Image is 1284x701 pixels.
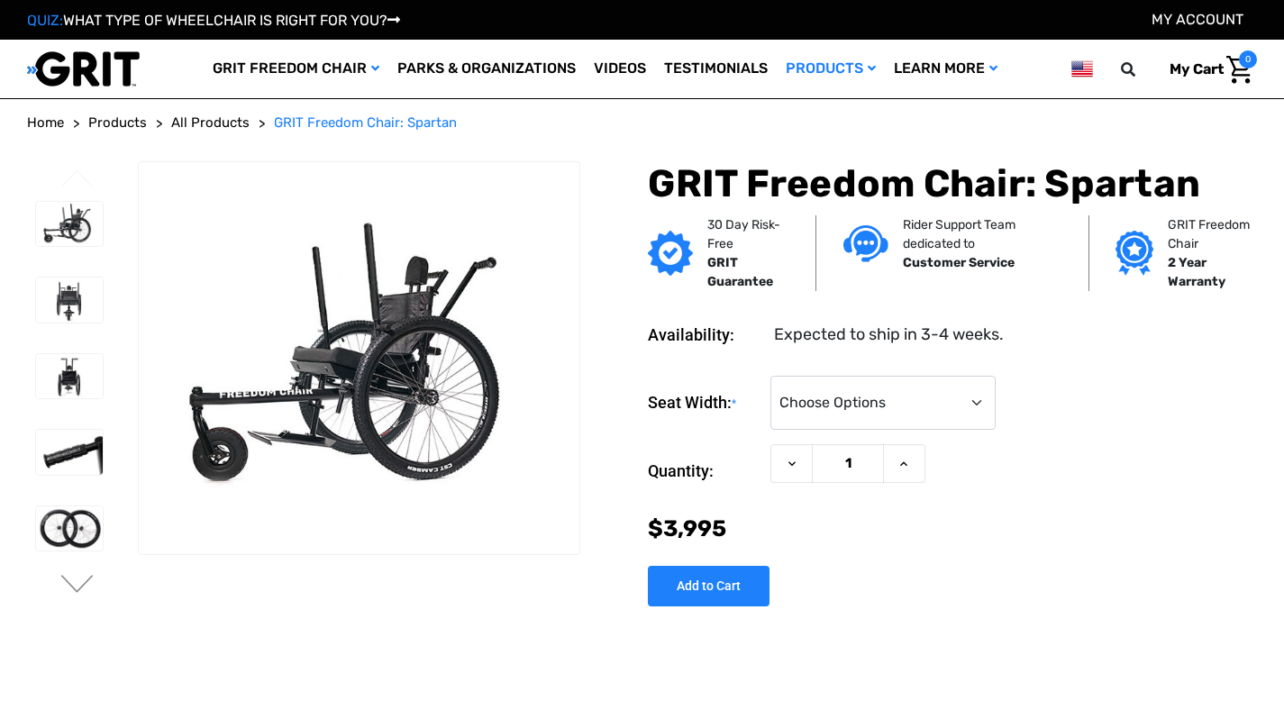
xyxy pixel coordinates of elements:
[1239,50,1257,68] span: 0
[36,278,103,323] img: GRIT Freedom Chair: Spartan
[585,40,655,98] a: Videos
[903,255,1015,270] strong: Customer Service
[1156,50,1257,88] a: Cart with 0 items
[1226,56,1252,84] img: Cart
[648,515,726,542] span: $3,995
[1129,50,1156,88] input: Search
[36,354,103,399] img: GRIT Freedom Chair: Spartan
[774,323,1004,347] dd: Expected to ship in 3-4 weeks.
[903,215,1061,253] p: Rider Support Team dedicated to
[1071,58,1093,80] img: us.png
[777,40,885,98] a: Products
[139,211,579,505] img: GRIT Freedom Chair: Spartan
[1168,215,1263,253] p: GRIT Freedom Chair
[171,114,250,131] span: All Products
[1168,255,1225,289] strong: 2 Year Warranty
[707,215,788,253] p: 30 Day Risk-Free
[36,430,103,475] img: GRIT Freedom Chair: Spartan
[1116,231,1152,276] img: Grit freedom
[27,12,63,29] span: QUIZ:
[655,40,777,98] a: Testimonials
[204,40,388,98] a: GRIT Freedom Chair
[648,231,693,276] img: GRIT Guarantee
[1152,11,1243,28] a: Account
[88,113,147,133] a: Products
[843,225,888,262] img: Customer service
[36,202,103,247] img: GRIT Freedom Chair: Spartan
[27,50,140,87] img: GRIT All-Terrain Wheelchair and Mobility Equipment
[88,114,147,131] span: Products
[648,566,769,606] input: Add to Cart
[27,113,64,133] a: Home
[59,575,96,596] button: Go to slide 2 of 4
[1170,60,1224,77] span: My Cart
[648,376,761,431] label: Seat Width:
[885,40,1006,98] a: Learn More
[274,114,457,131] span: GRIT Freedom Chair: Spartan
[274,113,457,133] a: GRIT Freedom Chair: Spartan
[171,113,250,133] a: All Products
[27,12,400,29] a: QUIZ:WHAT TYPE OF WHEELCHAIR IS RIGHT FOR YOU?
[27,114,64,131] span: Home
[648,444,761,498] label: Quantity:
[36,506,103,551] img: GRIT Freedom Chair: Spartan
[648,323,761,347] dt: Availability:
[388,40,585,98] a: Parks & Organizations
[59,169,96,191] button: Go to slide 4 of 4
[707,255,773,289] strong: GRIT Guarantee
[648,161,1257,206] h1: GRIT Freedom Chair: Spartan
[27,113,1257,133] nav: Breadcrumb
